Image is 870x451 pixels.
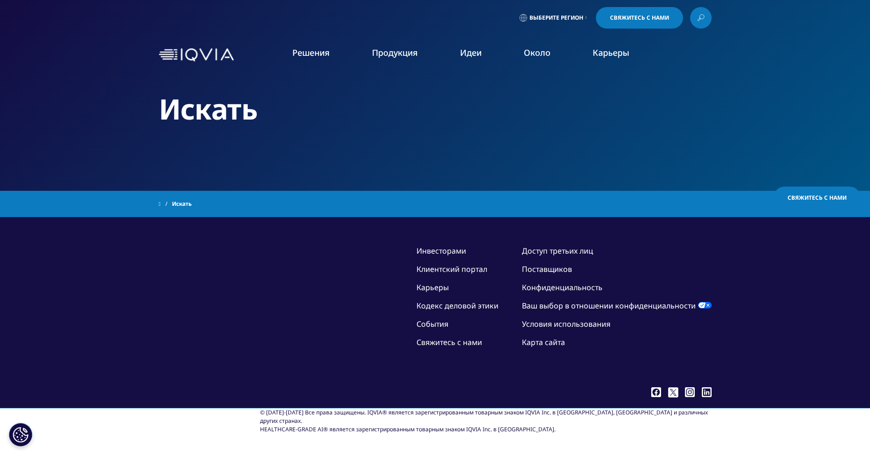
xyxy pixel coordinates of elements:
nav: Первичный [238,33,712,77]
a: Около [524,47,550,58]
a: Поставщиков [522,264,572,274]
a: Идеи [460,47,482,58]
a: Условия использования [522,319,610,329]
h2: Искать [159,91,712,127]
a: Клиентский портал [416,264,487,274]
div: © [DATE]-[DATE] Все права защищены. IQVIA® является зарегистрированным товарным знаком IQVIA Inc.... [260,408,711,434]
a: События [416,319,448,329]
a: Конфиденциальность [522,282,602,293]
a: Продукция [372,47,418,58]
span: Выберите регион [529,14,583,22]
a: Решения [292,47,330,58]
a: Кодекс деловой этики [416,301,498,311]
a: Свяжитесь с нами [596,7,683,29]
a: Ваш выбор в отношении конфиденциальности [522,301,712,311]
a: Карьеры [593,47,629,58]
a: Доступ третьих лиц [522,246,593,256]
span: Свяжитесь с нами [610,15,669,21]
a: Карьеры [416,282,449,293]
img: Компания IQVIA по клиническим исследованиям в области информационных технологий и фармацевтики в ... [159,48,234,62]
a: Свяжитесь с нами [416,337,482,347]
span: Свяжитесь с нами [788,194,847,202]
button: Настройки файлов cookie [9,423,32,446]
a: Карта сайта [522,337,565,347]
a: Свяжитесь с нами [773,187,861,209]
a: Инвесторами [416,246,466,256]
span: Искать [172,195,192,212]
